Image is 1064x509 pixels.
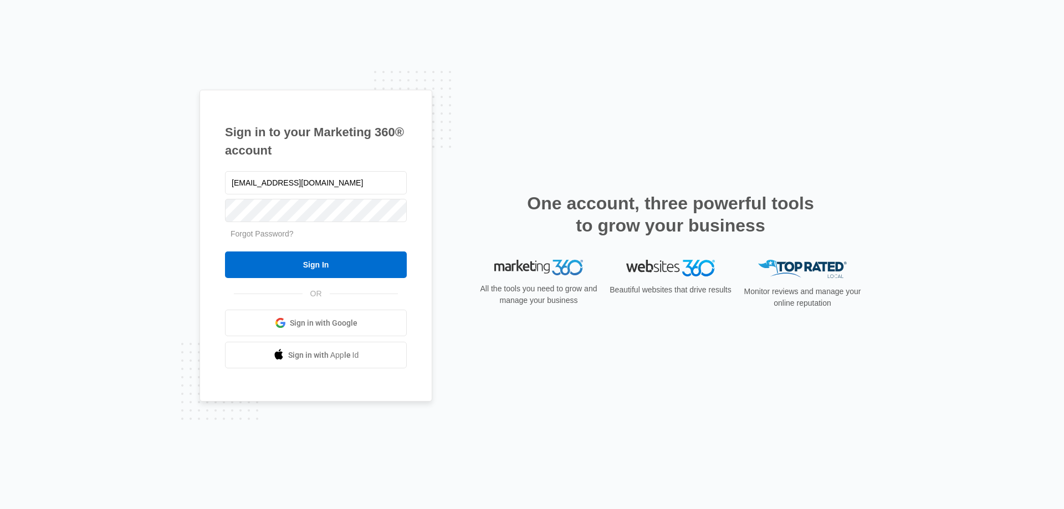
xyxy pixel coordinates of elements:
p: All the tools you need to grow and manage your business [477,283,601,306]
h1: Sign in to your Marketing 360® account [225,123,407,160]
span: OR [303,288,330,300]
input: Email [225,171,407,194]
h2: One account, three powerful tools to grow your business [524,192,817,236]
img: Top Rated Local [758,260,847,278]
a: Sign in with Apple Id [225,342,407,368]
span: Sign in with Google [290,317,357,329]
img: Websites 360 [626,260,715,276]
span: Sign in with Apple Id [288,349,359,361]
a: Sign in with Google [225,310,407,336]
input: Sign In [225,251,407,278]
img: Marketing 360 [494,260,583,275]
p: Monitor reviews and manage your online reputation [740,286,864,309]
p: Beautiful websites that drive results [608,284,733,296]
a: Forgot Password? [231,229,294,238]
